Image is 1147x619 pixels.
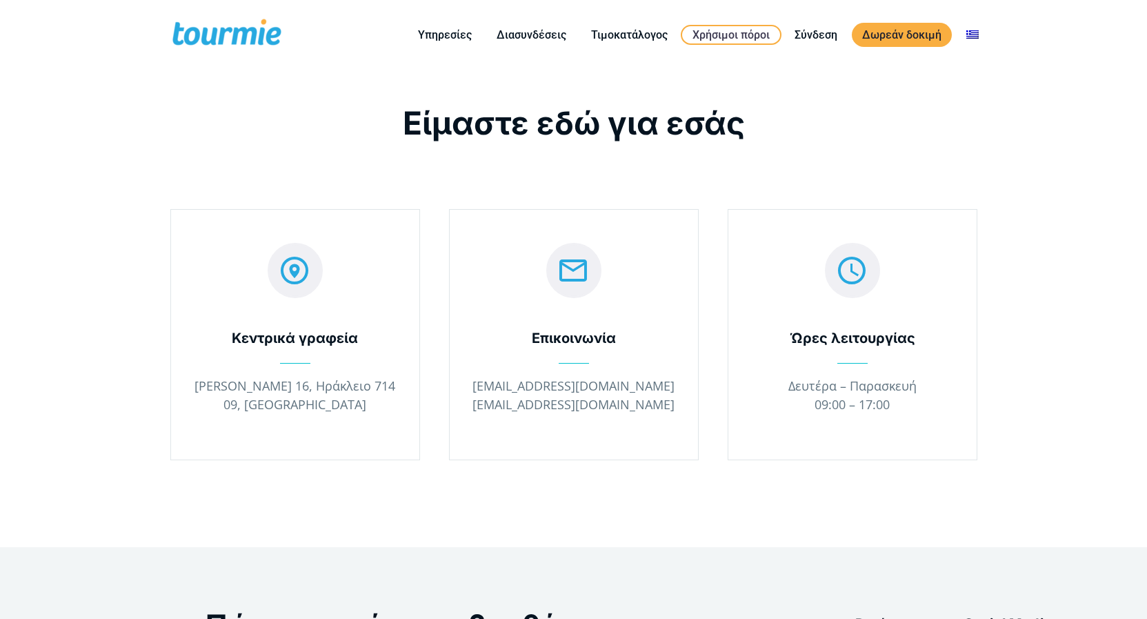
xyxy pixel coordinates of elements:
[192,330,399,347] div: Κεντρικά γραφεία
[470,330,677,347] div: Επικοινωνία
[523,245,625,296] span: 
[470,377,677,414] p: [EMAIL_ADDRESS][DOMAIN_NAME] [EMAIL_ADDRESS][DOMAIN_NAME]
[784,26,848,43] a: Σύνδεση
[244,245,346,296] span: 
[749,330,956,347] div: Ώρες λειτουργίας
[749,377,956,414] p: Δευτέρα – Παρασκευή 09:00 – 17:00
[801,245,904,296] span: 
[486,26,577,43] a: Διασυνδέσεις
[170,104,977,141] h1: Είμαστε εδώ για εσάς
[852,23,952,47] a: Δωρεάν δοκιμή
[408,26,482,43] a: Υπηρεσίες
[192,377,399,414] p: [PERSON_NAME] 16, Ηράκλειο 714 09, [GEOGRAPHIC_DATA]
[681,25,781,45] a: Χρήσιμοι πόροι
[581,26,678,43] a: Τιμοκατάλογος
